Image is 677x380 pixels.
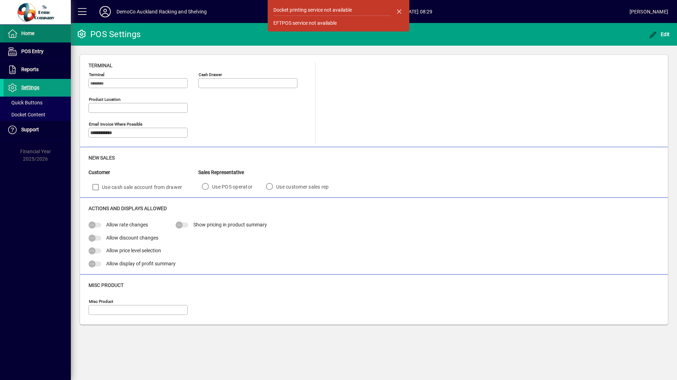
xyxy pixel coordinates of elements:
[198,169,339,176] div: Sales Representative
[89,299,113,304] mat-label: Misc Product
[273,19,337,27] div: EFTPOS service not available
[630,6,668,17] div: [PERSON_NAME]
[89,169,198,176] div: Customer
[106,248,161,253] span: Allow price level selection
[4,109,71,121] a: Docket Content
[4,121,71,139] a: Support
[89,63,113,68] span: Terminal
[89,206,167,211] span: Actions and Displays Allowed
[89,155,115,161] span: New Sales
[106,222,148,228] span: Allow rate changes
[4,43,71,61] a: POS Entry
[21,127,39,132] span: Support
[89,282,124,288] span: Misc Product
[21,30,34,36] span: Home
[4,61,71,79] a: Reports
[4,97,71,109] a: Quick Buttons
[199,72,222,77] mat-label: Cash Drawer
[207,6,629,17] span: [DATE] 08:29
[89,97,120,102] mat-label: Product location
[106,261,176,266] span: Allow display of profit summary
[21,48,44,54] span: POS Entry
[21,67,39,72] span: Reports
[4,25,71,42] a: Home
[116,6,207,17] div: DemoCo Auckland Racking and Shelving
[647,28,672,41] button: Edit
[21,85,39,90] span: Settings
[76,29,141,40] div: POS Settings
[649,31,670,37] span: Edit
[7,112,45,117] span: Docket Content
[193,222,267,228] span: Show pricing in product summary
[89,122,142,127] mat-label: Email Invoice where possible
[106,235,158,241] span: Allow discount changes
[94,5,116,18] button: Profile
[7,100,42,105] span: Quick Buttons
[89,72,104,77] mat-label: Terminal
